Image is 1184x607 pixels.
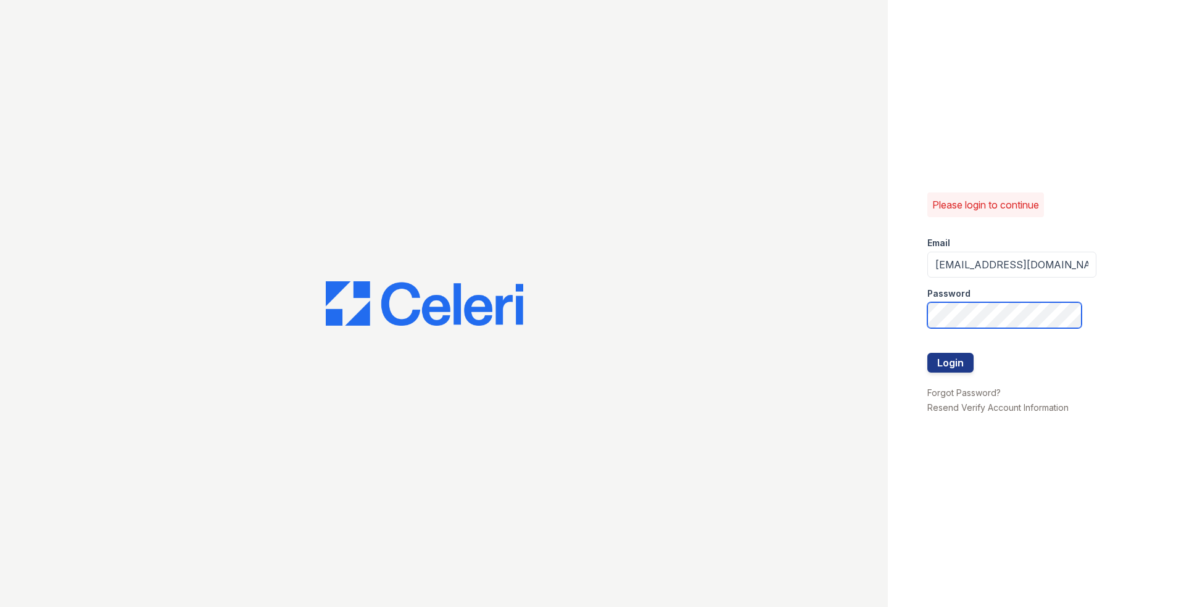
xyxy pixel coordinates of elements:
[927,237,950,249] label: Email
[927,353,974,373] button: Login
[927,402,1069,413] a: Resend Verify Account Information
[326,281,523,326] img: CE_Logo_Blue-a8612792a0a2168367f1c8372b55b34899dd931a85d93a1a3d3e32e68fde9ad4.png
[932,197,1039,212] p: Please login to continue
[927,387,1001,398] a: Forgot Password?
[927,287,971,300] label: Password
